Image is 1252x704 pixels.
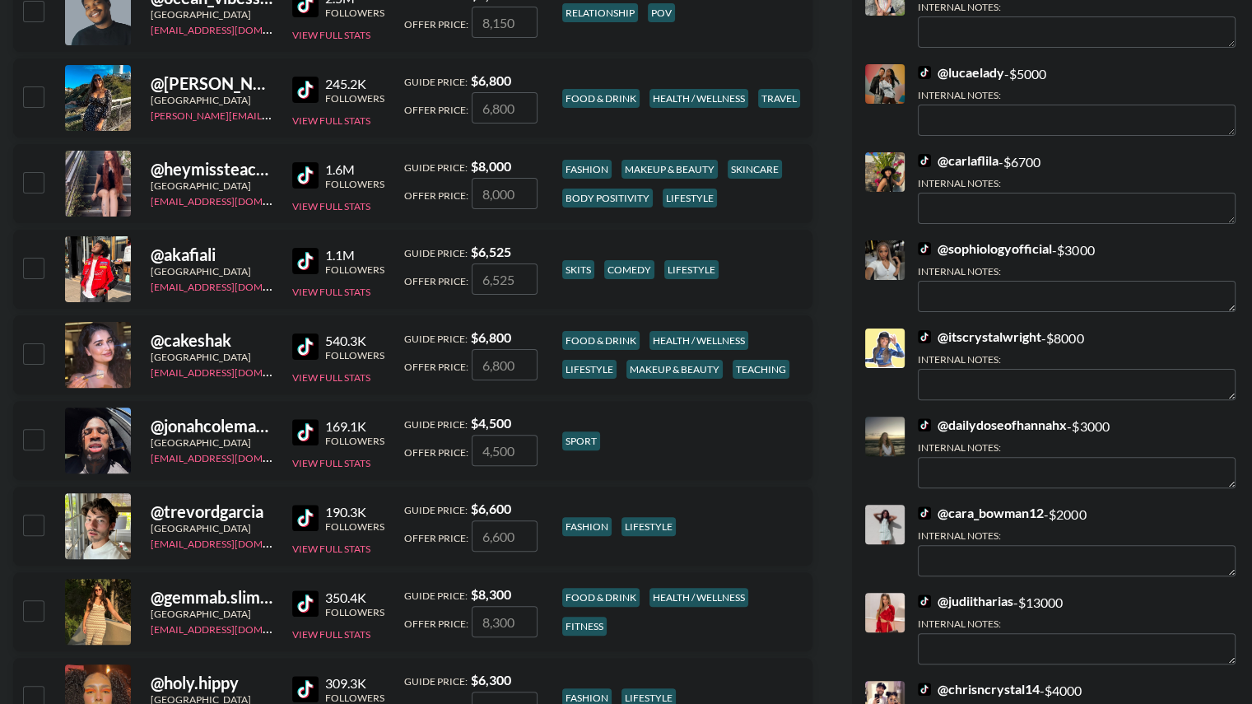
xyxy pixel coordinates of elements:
[471,672,511,688] strong: $ 6,300
[404,76,468,88] span: Guide Price:
[325,76,384,92] div: 245.2K
[918,89,1236,101] div: Internal Notes:
[151,277,316,293] a: [EMAIL_ADDRESS][DOMAIN_NAME]
[151,587,272,608] div: @ gemmab.slimmingx
[562,431,600,450] div: sport
[151,501,272,522] div: @ trevordgarcia
[325,675,384,692] div: 309.3K
[621,517,676,536] div: lifestyle
[404,618,468,630] span: Offer Price:
[404,18,468,30] span: Offer Price:
[918,593,1013,609] a: @judiitharias
[918,152,998,169] a: @carlaflila
[151,245,272,265] div: @ akafiali
[471,415,511,431] strong: $ 4,500
[151,73,272,94] div: @ [PERSON_NAME]
[292,162,319,189] img: TikTok
[664,260,719,279] div: lifestyle
[471,158,511,174] strong: $ 8,000
[292,628,370,641] button: View Full Stats
[728,160,782,179] div: skincare
[472,349,538,380] input: 6,800
[562,360,617,379] div: lifestyle
[733,360,789,379] div: teaching
[918,330,931,343] img: TikTok
[151,620,316,636] a: [EMAIL_ADDRESS][DOMAIN_NAME]
[918,505,1044,521] a: @cara_bowman12
[404,361,468,373] span: Offer Price:
[292,419,319,445] img: TikTok
[918,240,1052,257] a: @sophiologyofficial
[562,3,638,22] div: relationship
[649,331,748,350] div: health / wellness
[918,506,931,520] img: TikTok
[472,606,538,637] input: 8,300
[918,64,1004,81] a: @lucaelady
[292,114,370,127] button: View Full Stats
[562,160,612,179] div: fashion
[626,360,723,379] div: makeup & beauty
[471,72,511,88] strong: $ 6,800
[292,77,319,103] img: TikTok
[325,247,384,263] div: 1.1M
[918,177,1236,189] div: Internal Notes:
[151,608,272,620] div: [GEOGRAPHIC_DATA]
[292,333,319,360] img: TikTok
[918,593,1236,664] div: - $ 13000
[918,1,1236,13] div: Internal Notes:
[918,683,931,696] img: TikTok
[918,681,1040,697] a: @chrisncrystal14
[292,676,319,702] img: TikTok
[621,160,718,179] div: makeup & beauty
[918,529,1236,542] div: Internal Notes:
[562,517,612,536] div: fashion
[151,265,272,277] div: [GEOGRAPHIC_DATA]
[325,333,384,349] div: 540.3K
[472,178,538,209] input: 8,000
[918,353,1236,366] div: Internal Notes:
[472,435,538,466] input: 4,500
[325,92,384,105] div: Followers
[151,94,272,106] div: [GEOGRAPHIC_DATA]
[562,189,653,207] div: body positivity
[151,179,272,192] div: [GEOGRAPHIC_DATA]
[918,329,1236,400] div: - $ 8000
[151,21,316,36] a: [EMAIL_ADDRESS][DOMAIN_NAME]
[325,692,384,704] div: Followers
[471,329,511,345] strong: $ 6,800
[472,520,538,552] input: 6,600
[292,248,319,274] img: TikTok
[562,588,640,607] div: food & drink
[151,363,316,379] a: [EMAIL_ADDRESS][DOMAIN_NAME]
[472,7,538,38] input: 8,150
[562,260,594,279] div: skits
[292,590,319,617] img: TikTok
[918,417,1067,433] a: @dailydoseofhannahx
[404,532,468,544] span: Offer Price:
[151,8,272,21] div: [GEOGRAPHIC_DATA]
[649,588,748,607] div: health / wellness
[292,457,370,469] button: View Full Stats
[918,417,1236,488] div: - $ 3000
[151,192,316,207] a: [EMAIL_ADDRESS][DOMAIN_NAME]
[404,104,468,116] span: Offer Price:
[918,242,931,255] img: TikTok
[151,159,272,179] div: @ heymissteacher
[151,106,394,122] a: [PERSON_NAME][EMAIL_ADDRESS][DOMAIN_NAME]
[404,418,468,431] span: Guide Price:
[404,189,468,202] span: Offer Price:
[151,673,272,693] div: @ holy.hippy
[472,92,538,124] input: 6,800
[151,416,272,436] div: @ jonahcoleman2
[404,504,468,516] span: Guide Price:
[325,520,384,533] div: Followers
[918,66,931,79] img: TikTok
[292,286,370,298] button: View Full Stats
[151,522,272,534] div: [GEOGRAPHIC_DATA]
[404,446,468,459] span: Offer Price:
[404,333,468,345] span: Guide Price:
[404,590,468,602] span: Guide Price:
[325,161,384,178] div: 1.6M
[918,154,931,167] img: TikTok
[325,606,384,618] div: Followers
